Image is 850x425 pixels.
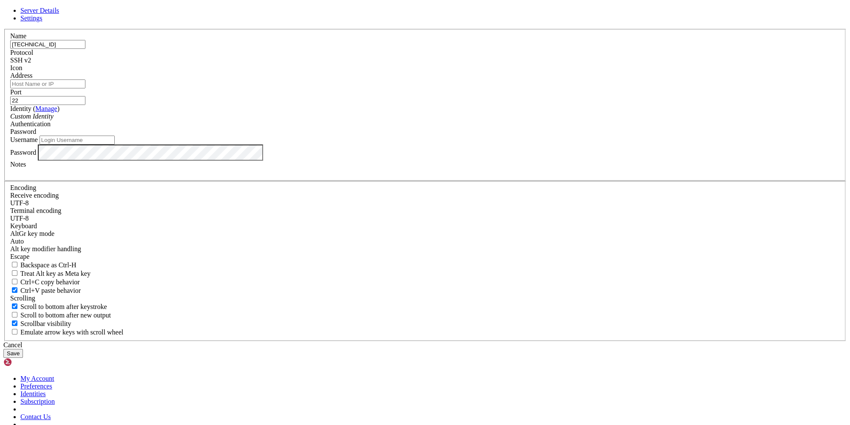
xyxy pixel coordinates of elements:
[20,398,55,405] a: Subscription
[10,49,33,56] label: Protocol
[10,192,59,199] label: Set the expected encoding for data received from the host. If the encodings do not match, visual ...
[12,287,17,293] input: Ctrl+V paste behavior
[10,40,85,49] input: Server Name
[33,105,59,112] span: ( )
[10,64,22,71] label: Icon
[10,32,26,40] label: Name
[20,278,80,286] span: Ctrl+C copy behavior
[10,287,81,294] label: Ctrl+V pastes if true, sends ^V to host if false. Ctrl+Shift+V sends ^V to host if true, pastes i...
[20,413,51,420] a: Contact Us
[20,261,76,269] span: Backspace as Ctrl-H
[12,329,17,334] input: Emulate arrow keys with scroll wheel
[10,96,85,105] input: Port Number
[20,375,54,382] a: My Account
[10,57,840,64] div: SSH v2
[10,88,22,96] label: Port
[10,320,71,327] label: The vertical scrollbar mode.
[3,349,23,358] button: Save
[10,253,840,261] div: Escape
[40,136,115,144] input: Login Username
[10,215,29,222] span: UTF-8
[10,295,35,302] label: Scrolling
[10,270,91,277] label: Whether the Alt key acts as a Meta key or as a distinct Alt key.
[10,161,26,168] label: Notes
[10,79,85,88] input: Host Name or IP
[10,303,107,310] label: Whether to scroll to the bottom on any keystroke.
[12,303,17,309] input: Scroll to bottom after keystroke
[10,113,840,120] div: Custom Identity
[3,358,52,366] img: Shellngn
[10,120,51,127] label: Authentication
[3,341,847,349] div: Cancel
[10,184,36,191] label: Encoding
[12,279,17,284] input: Ctrl+C copy behavior
[10,230,54,237] label: Set the expected encoding for data received from the host. If the encodings do not match, visual ...
[20,329,123,336] span: Emulate arrow keys with scroll wheel
[10,261,76,269] label: If true, the backspace should send BS ('\x08', aka ^H). Otherwise the backspace key should send '...
[10,57,31,64] span: SSH v2
[10,238,840,245] div: Auto
[10,312,111,319] label: Scroll to bottom after new output.
[10,113,54,120] i: Custom Identity
[10,72,32,79] label: Address
[10,105,59,112] label: Identity
[12,262,17,267] input: Backspace as Ctrl-H
[10,199,29,207] span: UTF-8
[10,136,38,143] label: Username
[10,148,36,156] label: Password
[20,303,107,310] span: Scroll to bottom after keystroke
[20,312,111,319] span: Scroll to bottom after new output
[12,270,17,276] input: Treat Alt key as Meta key
[10,253,29,260] span: Escape
[20,287,81,294] span: Ctrl+V paste behavior
[12,312,17,317] input: Scroll to bottom after new output
[10,238,24,245] span: Auto
[12,320,17,326] input: Scrollbar visibility
[10,215,840,222] div: UTF-8
[10,207,61,214] label: The default terminal encoding. ISO-2022 enables character map translations (like graphics maps). ...
[20,14,42,22] a: Settings
[20,7,59,14] a: Server Details
[10,245,81,252] label: Controls how the Alt key is handled. Escape: Send an ESC prefix. 8-Bit: Add 128 to the typed char...
[35,105,57,112] a: Manage
[10,222,37,229] label: Keyboard
[20,270,91,277] span: Treat Alt key as Meta key
[10,278,80,286] label: Ctrl-C copies if true, send ^C to host if false. Ctrl-Shift-C sends ^C to host if true, copies if...
[10,199,840,207] div: UTF-8
[10,128,840,136] div: Password
[20,382,52,390] a: Preferences
[20,390,46,397] a: Identities
[20,320,71,327] span: Scrollbar visibility
[10,329,123,336] label: When using the alternative screen buffer, and DECCKM (Application Cursor Keys) is active, mouse w...
[10,128,36,135] span: Password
